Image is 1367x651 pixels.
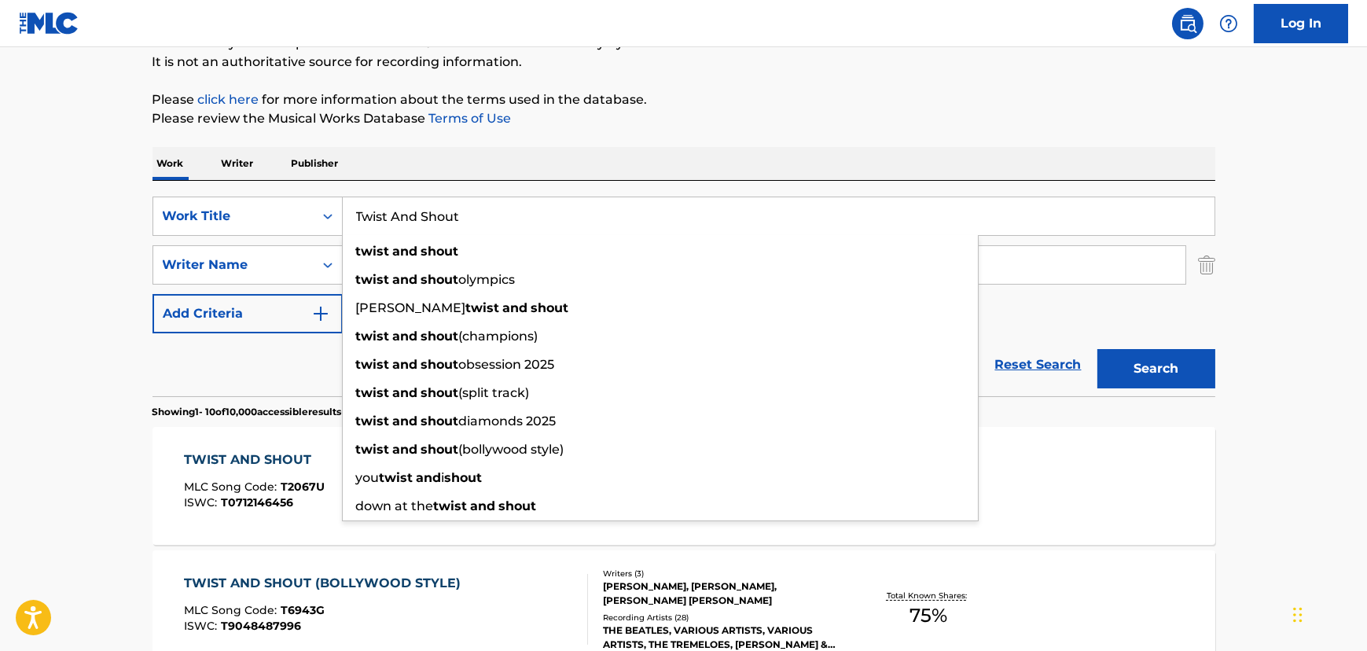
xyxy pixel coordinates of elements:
a: click here [198,92,259,107]
strong: twist [356,442,390,457]
span: MLC Song Code : [184,603,281,617]
strong: twist [380,470,413,485]
p: Total Known Shares: [887,590,971,601]
strong: shout [421,385,459,400]
span: T6943G [281,603,325,617]
span: obsession 2025 [459,357,555,372]
span: (champions) [459,329,538,344]
span: olympics [459,272,516,287]
span: ISWC : [184,495,221,509]
p: Writer [217,147,259,180]
strong: shout [421,357,459,372]
span: T0712146456 [221,495,293,509]
strong: shout [531,300,569,315]
span: 75 % [909,601,947,630]
span: ISWC : [184,619,221,633]
span: T9048487996 [221,619,301,633]
strong: twist [356,272,390,287]
strong: twist [356,357,390,372]
a: Public Search [1172,8,1203,39]
img: 9d2ae6d4665cec9f34b9.svg [311,304,330,323]
strong: shout [499,498,537,513]
form: Search Form [153,197,1215,396]
strong: shout [421,442,459,457]
span: (bollywood style) [459,442,564,457]
a: TWIST AND SHOUTMLC Song Code:T2067UISWC:T0712146456Writers (2)[PERSON_NAME], [PERSON_NAME]Recordi... [153,427,1215,545]
div: TWIST AND SHOUT (BOLLYWOOD STYLE) [184,574,469,593]
div: Drag [1293,591,1303,638]
p: It is not an authoritative source for recording information. [153,53,1215,72]
p: Please review the Musical Works Database [153,109,1215,128]
strong: and [393,272,418,287]
strong: and [393,442,418,457]
a: Reset Search [987,348,1090,382]
span: down at the [356,498,434,513]
strong: and [471,498,496,513]
p: Showing 1 - 10 of 10,000 accessible results (Total 17,669 ) [153,405,404,419]
span: (split track) [459,385,530,400]
strong: twist [466,300,500,315]
a: Terms of Use [426,111,512,126]
div: Work Title [163,207,304,226]
span: diamonds 2025 [459,414,557,428]
div: Writers ( 3 ) [603,568,840,579]
strong: and [393,385,418,400]
strong: twist [356,385,390,400]
strong: twist [356,329,390,344]
span: MLC Song Code : [184,480,281,494]
strong: and [393,244,418,259]
div: [PERSON_NAME], [PERSON_NAME], [PERSON_NAME] [PERSON_NAME] [603,579,840,608]
span: [PERSON_NAME] [356,300,466,315]
strong: and [503,300,528,315]
button: Add Criteria [153,294,343,333]
strong: and [393,329,418,344]
strong: shout [421,272,459,287]
strong: and [393,414,418,428]
strong: shout [445,470,483,485]
strong: twist [356,414,390,428]
p: Work [153,147,189,180]
img: Delete Criterion [1198,245,1215,285]
strong: twist [356,244,390,259]
strong: and [417,470,442,485]
div: Writer Name [163,256,304,274]
div: Recording Artists ( 28 ) [603,612,840,623]
strong: twist [434,498,468,513]
strong: shout [421,244,459,259]
span: T2067U [281,480,325,494]
p: Please for more information about the terms used in the database. [153,90,1215,109]
p: Publisher [287,147,344,180]
img: search [1178,14,1197,33]
span: i [442,470,445,485]
img: MLC Logo [19,12,79,35]
div: Help [1213,8,1244,39]
span: you [356,470,380,485]
strong: shout [421,414,459,428]
iframe: Chat Widget [1288,576,1367,651]
a: Log In [1254,4,1348,43]
strong: and [393,357,418,372]
div: TWIST AND SHOUT [184,451,325,469]
strong: shout [421,329,459,344]
img: help [1219,14,1238,33]
button: Search [1097,349,1215,388]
